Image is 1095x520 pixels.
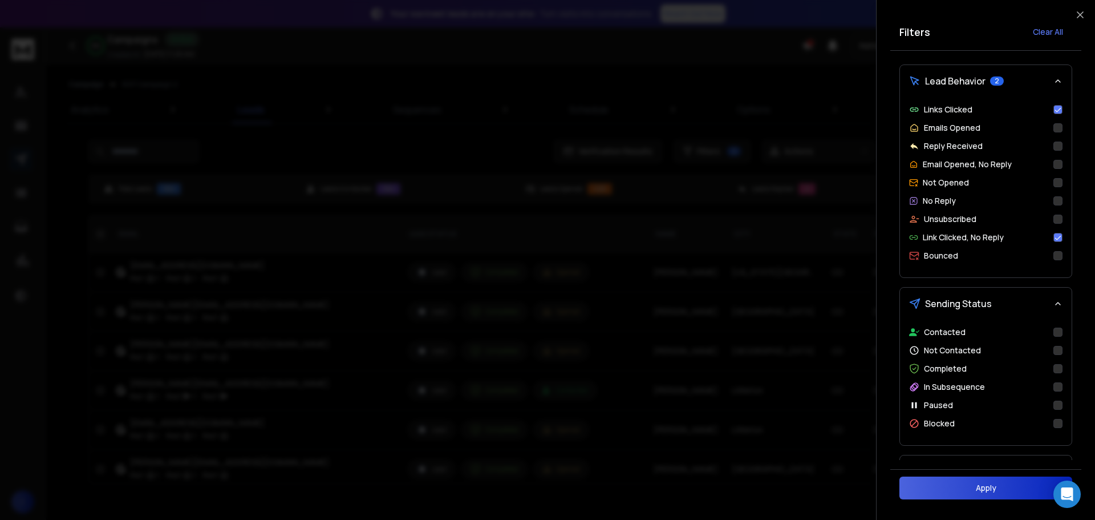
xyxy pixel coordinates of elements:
[924,418,955,429] p: Blocked
[924,326,966,338] p: Contacted
[923,159,1012,170] p: Email Opened, No Reply
[1024,21,1072,43] button: Clear All
[900,455,1072,487] button: Email Provider
[900,97,1072,277] div: Lead Behavior2
[924,345,981,356] p: Not Contacted
[925,74,985,88] span: Lead Behavior
[900,288,1072,320] button: Sending Status
[924,250,958,261] p: Bounced
[990,76,1004,86] span: 2
[923,177,969,188] p: Not Opened
[923,232,1004,243] p: Link Clicked, No Reply
[924,363,967,374] p: Completed
[924,104,972,115] p: Links Clicked
[924,213,976,225] p: Unsubscribed
[924,381,985,393] p: In Subsequence
[899,477,1072,499] button: Apply
[900,65,1072,97] button: Lead Behavior2
[924,140,983,152] p: Reply Received
[923,195,956,207] p: No Reply
[925,297,992,311] span: Sending Status
[899,24,930,40] h2: Filters
[900,320,1072,445] div: Sending Status
[1053,481,1081,508] div: Open Intercom Messenger
[924,400,953,411] p: Paused
[924,122,980,134] p: Emails Opened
